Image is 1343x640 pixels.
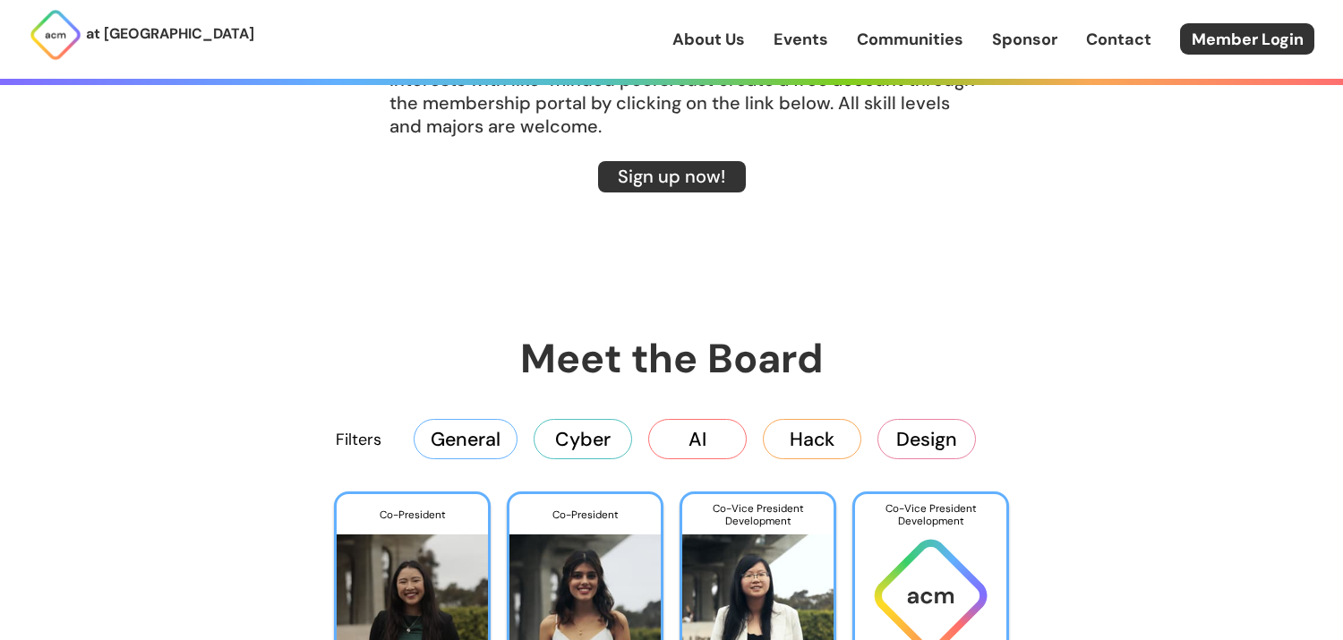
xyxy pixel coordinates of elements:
div: Co-Vice President Development [682,494,834,535]
button: AI [648,419,747,458]
a: About Us [672,28,745,51]
button: Cyber [534,419,632,458]
a: Events [774,28,828,51]
a: Contact [1086,28,1151,51]
img: ACM Logo [29,8,82,62]
a: Sign up now! [598,161,746,192]
div: Co-Vice President Development [855,494,1006,535]
div: Co-President [509,494,661,535]
p: Become a member of ACM at [GEOGRAPHIC_DATA] to celebrate your interests with like-minded peers! J... [242,45,1101,138]
button: General [414,419,518,458]
p: at [GEOGRAPHIC_DATA] [86,22,254,46]
div: Co-President [337,494,488,535]
a: Sponsor [992,28,1057,51]
a: at [GEOGRAPHIC_DATA] [29,8,254,62]
a: Member Login [1180,23,1314,55]
h1: Meet the Board [242,332,1101,385]
button: Design [877,419,976,458]
button: Hack [763,419,861,458]
p: Filters [336,428,381,451]
a: Communities [857,28,963,51]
